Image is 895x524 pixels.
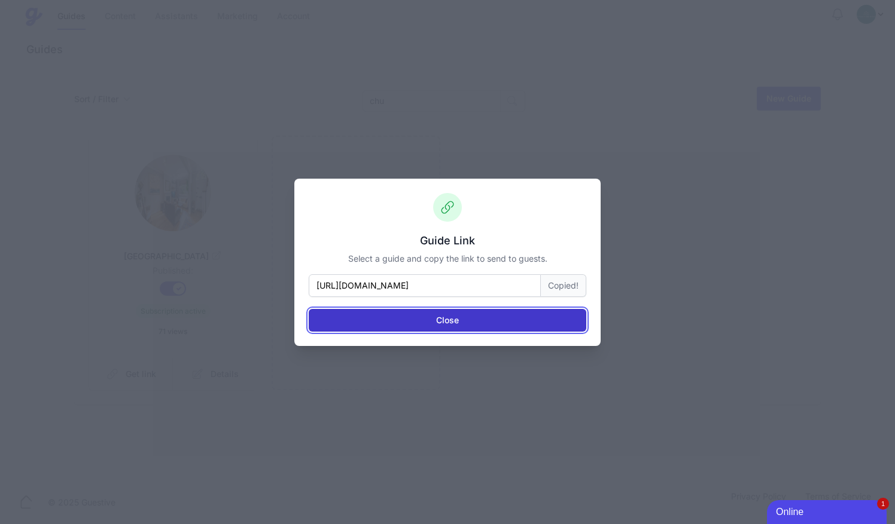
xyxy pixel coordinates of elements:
button: Close [309,309,586,332]
h3: Guide Link [309,234,586,248]
button: Copied! [541,274,586,297]
p: Select a guide and copy the link to send to guests. [309,253,586,265]
iframe: chat widget [767,498,889,524]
